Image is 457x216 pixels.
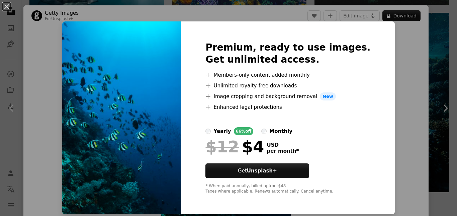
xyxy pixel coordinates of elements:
[320,92,336,100] span: New
[205,138,239,155] span: $12
[205,92,370,100] li: Image cropping and background removal
[205,42,370,66] h2: Premium, ready to use images. Get unlimited access.
[269,127,292,135] div: monthly
[205,103,370,111] li: Enhanced legal protections
[267,148,299,154] span: per month *
[205,163,309,178] button: GetUnsplash+
[213,127,231,135] div: yearly
[205,138,264,155] div: $4
[205,82,370,90] li: Unlimited royalty-free downloads
[205,184,370,194] div: * When paid annually, billed upfront $48 Taxes where applicable. Renews automatically. Cancel any...
[247,168,277,174] strong: Unsplash+
[205,71,370,79] li: Members-only content added monthly
[205,129,211,134] input: yearly66%off
[261,129,267,134] input: monthly
[234,127,254,135] div: 66% off
[62,21,181,214] img: premium_photo-1661812071978-771a70ca1516
[267,142,299,148] span: USD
